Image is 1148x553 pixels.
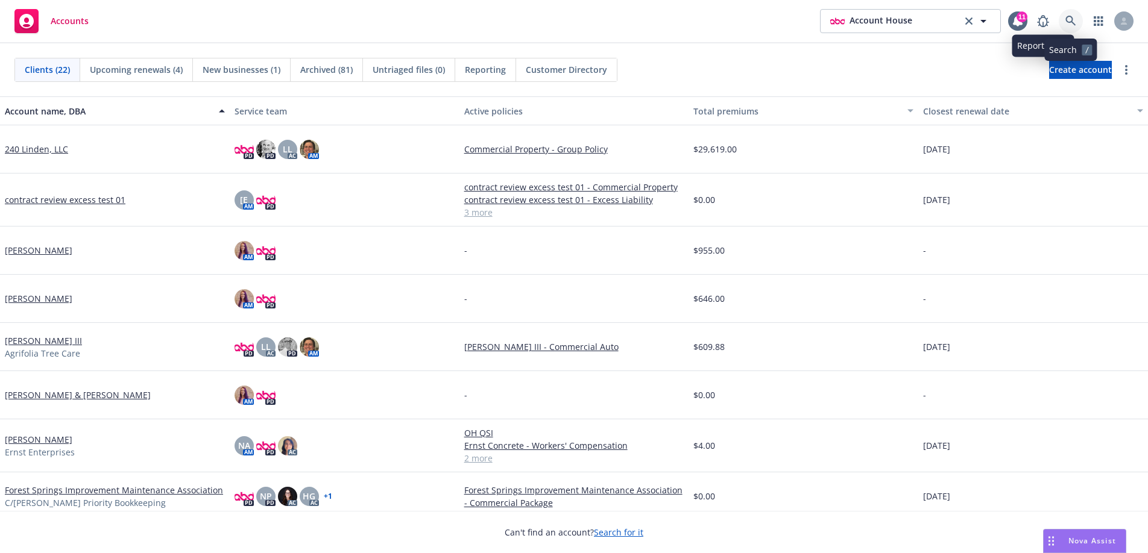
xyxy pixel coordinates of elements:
a: Accounts [10,4,93,38]
img: photo [278,436,297,455]
img: photo [256,386,276,405]
span: - [923,292,926,305]
span: [E [240,193,248,206]
img: photo [235,337,254,357]
button: Service team [230,96,459,125]
img: photo [256,436,276,455]
span: - [923,244,926,257]
span: Clients (22) [25,63,70,76]
a: more [1119,63,1134,77]
a: [PERSON_NAME] [5,292,72,305]
button: Nova Assist [1043,529,1126,553]
span: - [464,244,467,257]
img: photo [235,386,254,405]
span: [DATE] [923,439,950,452]
span: Can't find an account? [505,526,643,539]
a: contract review excess test 01 - Commercial Property [464,181,684,193]
span: NP [260,490,272,502]
a: [PERSON_NAME] III - Commercial Auto [464,340,684,353]
div: Active policies [464,105,684,117]
a: 3 more [464,206,684,219]
a: [PERSON_NAME] III [5,334,82,347]
a: Search [1059,9,1083,33]
div: 11 [1017,11,1027,22]
span: [DATE] [923,193,950,206]
img: photo [256,289,276,308]
a: [PERSON_NAME] & [PERSON_NAME] [5,389,151,401]
button: photoAccount Houseclear selection [820,9,1001,33]
span: Ernst Enterprises [5,446,75,458]
a: [PERSON_NAME] [5,433,72,446]
button: Total premiums [689,96,918,125]
span: - [464,389,467,401]
a: Forest Springs Improvement Maintenance Association - Commercial Package [464,484,684,509]
a: contract review excess test 01 [5,193,125,206]
span: Nova Assist [1068,536,1116,546]
img: photo [256,190,276,210]
span: Upcoming renewals (4) [90,63,183,76]
a: Commercial Property - Group Policy [464,143,684,155]
span: Archived (81) [300,63,353,76]
span: Untriaged files (0) [373,63,445,76]
span: $4.00 [693,439,715,452]
span: Account House [850,14,912,28]
img: photo [235,241,254,260]
a: Report a Bug [1031,9,1055,33]
span: [DATE] [923,143,950,155]
span: Customer Directory [526,63,607,76]
div: Service team [235,105,455,117]
a: [PERSON_NAME] [5,244,72,257]
span: Reporting [465,63,506,76]
img: photo [235,487,254,506]
a: Switch app [1086,9,1111,33]
span: NA [238,439,250,452]
img: photo [300,337,319,357]
span: Create account [1049,58,1112,81]
span: Accounts [51,16,89,26]
span: Agrifolia Tree Care [5,347,80,360]
div: Drag to move [1044,530,1059,552]
span: $646.00 [693,292,725,305]
span: $0.00 [693,490,715,502]
a: + 1 [324,493,332,500]
a: Ernst Concrete - Workers' Compensation [464,439,684,452]
span: $609.88 [693,340,725,353]
img: photo [235,289,254,308]
span: HG [303,490,315,502]
div: Closest renewal date [923,105,1130,117]
img: photo [278,337,297,357]
a: Search for it [594,526,643,538]
span: $955.00 [693,244,725,257]
img: photo [256,140,276,159]
div: Account name, DBA [5,105,212,117]
span: $29,619.00 [693,143,737,155]
span: $0.00 [693,193,715,206]
span: $0.00 [693,389,715,401]
button: Active policies [459,96,689,125]
img: photo [278,487,297,506]
span: [DATE] [923,490,950,502]
button: Closest renewal date [918,96,1148,125]
span: - [923,389,926,401]
span: LL [283,143,292,155]
a: contract review excess test 01 - Excess Liability [464,193,684,206]
span: [DATE] [923,340,950,353]
span: LL [261,340,271,353]
img: photo [235,140,254,159]
img: photo [830,14,845,28]
a: 240 Linden, LLC [5,143,68,155]
a: 2 more [464,452,684,464]
span: - [464,292,467,305]
a: Forest Springs Improvement Maintenance Association [5,484,223,496]
a: Create account [1049,61,1112,79]
span: New businesses (1) [203,63,280,76]
a: clear selection [962,14,976,28]
img: photo [256,241,276,260]
div: Total premiums [693,105,900,117]
a: OH QSI [464,426,684,439]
